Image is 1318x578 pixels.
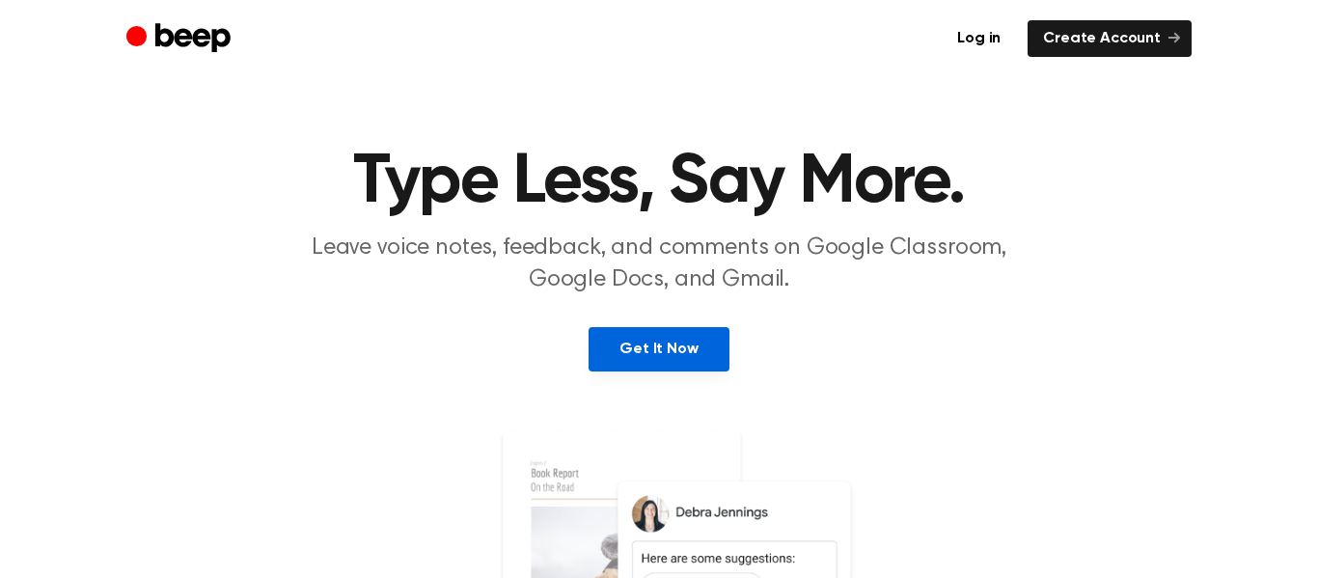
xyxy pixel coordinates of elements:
p: Leave voice notes, feedback, and comments on Google Classroom, Google Docs, and Gmail. [288,233,1030,296]
a: Log in [942,20,1016,57]
h1: Type Less, Say More. [165,148,1153,217]
a: Beep [126,20,235,58]
a: Get It Now [589,327,728,372]
a: Create Account [1028,20,1192,57]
